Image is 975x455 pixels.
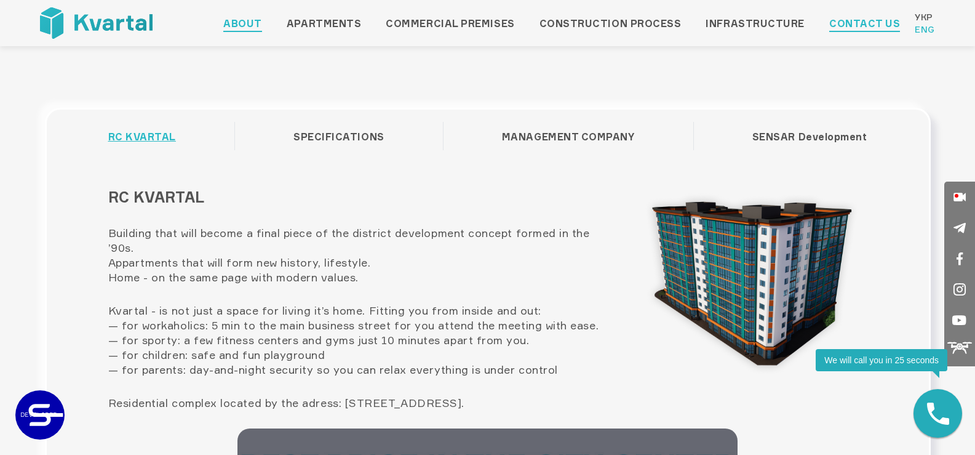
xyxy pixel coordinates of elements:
a: Commercial premises [386,16,514,31]
a: SENSAR Development [752,125,867,148]
a: Construction process [539,16,682,31]
a: Contact Us [829,16,900,31]
a: MANAGEMENT COMPANY [502,125,635,148]
div: We will call you in 25 seconds [816,349,947,371]
p: Residential complex located by the adress: [STREET_ADDRESS]. [108,395,608,410]
a: Укр [915,11,935,23]
a: About [223,16,262,31]
h2: RC KVARTAL [108,187,608,207]
text: DEVELOPER [31,411,46,419]
a: Infrastructure [706,16,805,31]
a: SPECIFICATIONS [293,125,384,148]
p: Kvartal - is not just a space for living it’s home. Fitting you from inside and out: — for workah... [108,303,608,377]
a: DEVELOPER [15,390,65,440]
a: Eng [915,23,935,36]
img: Kvartal [40,7,153,39]
a: RC KVARTAL [108,125,176,148]
p: Building that will become a final piece of the district development concept formed in the ’90s. A... [108,225,608,284]
img: Kvartal [626,187,867,377]
a: Apartments [287,16,361,31]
